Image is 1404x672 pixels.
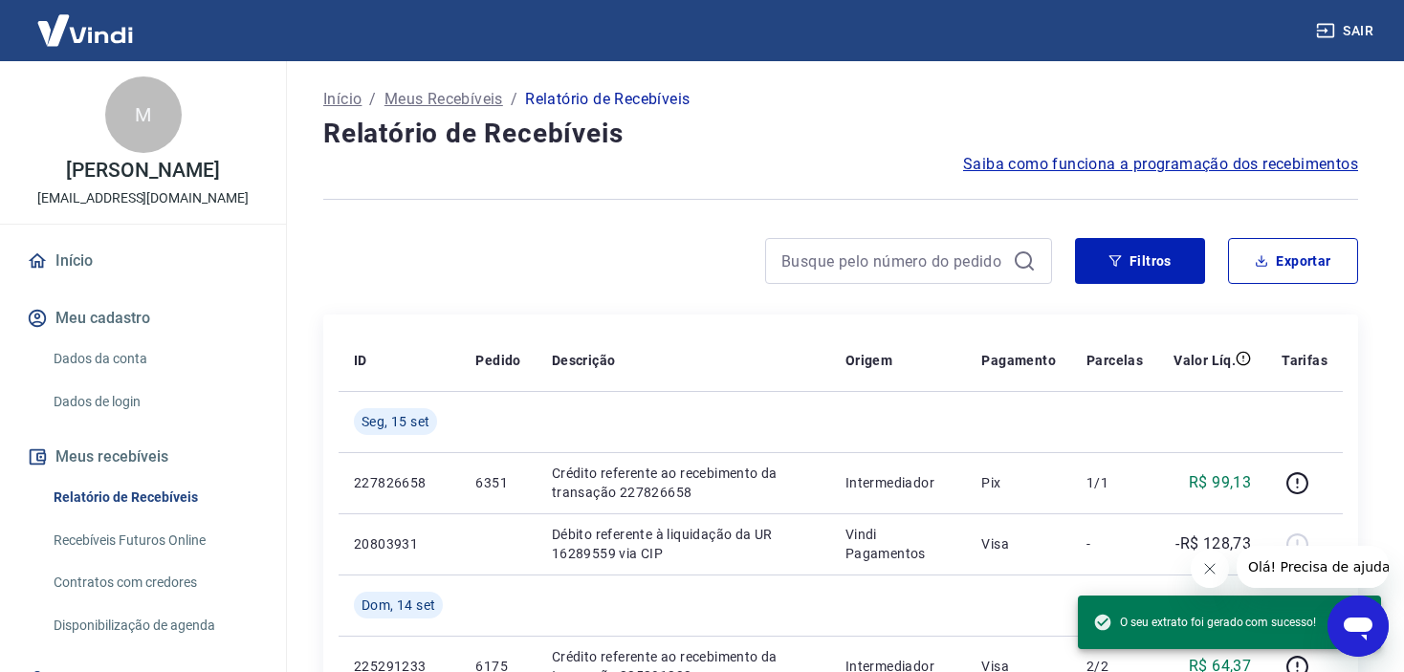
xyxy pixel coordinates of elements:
[323,88,362,111] a: Início
[1086,473,1143,492] p: 1/1
[845,473,951,492] p: Intermediador
[369,88,376,111] p: /
[1086,351,1143,370] p: Parcelas
[1093,613,1316,632] span: O seu extrato foi gerado com sucesso!
[23,436,263,478] button: Meus recebíveis
[1075,238,1205,284] button: Filtros
[11,13,161,29] span: Olá! Precisa de ajuda?
[1175,532,1251,555] p: -R$ 128,73
[323,115,1358,153] h4: Relatório de Recebíveis
[781,247,1005,275] input: Busque pelo número do pedido
[105,76,182,153] div: M
[354,534,445,553] p: 20803931
[46,563,263,602] a: Contratos com credores
[37,188,249,208] p: [EMAIL_ADDRESS][DOMAIN_NAME]
[475,351,520,370] p: Pedido
[1191,550,1229,588] iframe: Fechar mensagem
[46,382,263,422] a: Dados de login
[845,351,892,370] p: Origem
[23,297,263,339] button: Meu cadastro
[46,478,263,517] a: Relatório de Recebíveis
[354,351,367,370] p: ID
[981,473,1056,492] p: Pix
[46,339,263,379] a: Dados da conta
[1228,238,1358,284] button: Exportar
[362,412,429,431] span: Seg, 15 set
[354,473,445,492] p: 227826658
[1086,534,1143,553] p: -
[981,534,1056,553] p: Visa
[525,88,690,111] p: Relatório de Recebíveis
[552,525,815,563] p: Débito referente à liquidação da UR 16289559 via CIP
[384,88,503,111] a: Meus Recebíveis
[1327,596,1389,657] iframe: Botão para abrir a janela de mensagens
[475,473,520,492] p: 6351
[1237,546,1389,588] iframe: Mensagem da empresa
[511,88,517,111] p: /
[1189,471,1251,494] p: R$ 99,13
[46,606,263,645] a: Disponibilização de agenda
[552,464,815,502] p: Crédito referente ao recebimento da transação 227826658
[981,351,1056,370] p: Pagamento
[963,153,1358,176] a: Saiba como funciona a programação dos recebimentos
[552,351,616,370] p: Descrição
[1282,351,1327,370] p: Tarifas
[1174,351,1236,370] p: Valor Líq.
[66,161,219,181] p: [PERSON_NAME]
[23,1,147,59] img: Vindi
[23,240,263,282] a: Início
[362,596,435,615] span: Dom, 14 set
[46,521,263,560] a: Recebíveis Futuros Online
[1312,13,1381,49] button: Sair
[845,525,951,563] p: Vindi Pagamentos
